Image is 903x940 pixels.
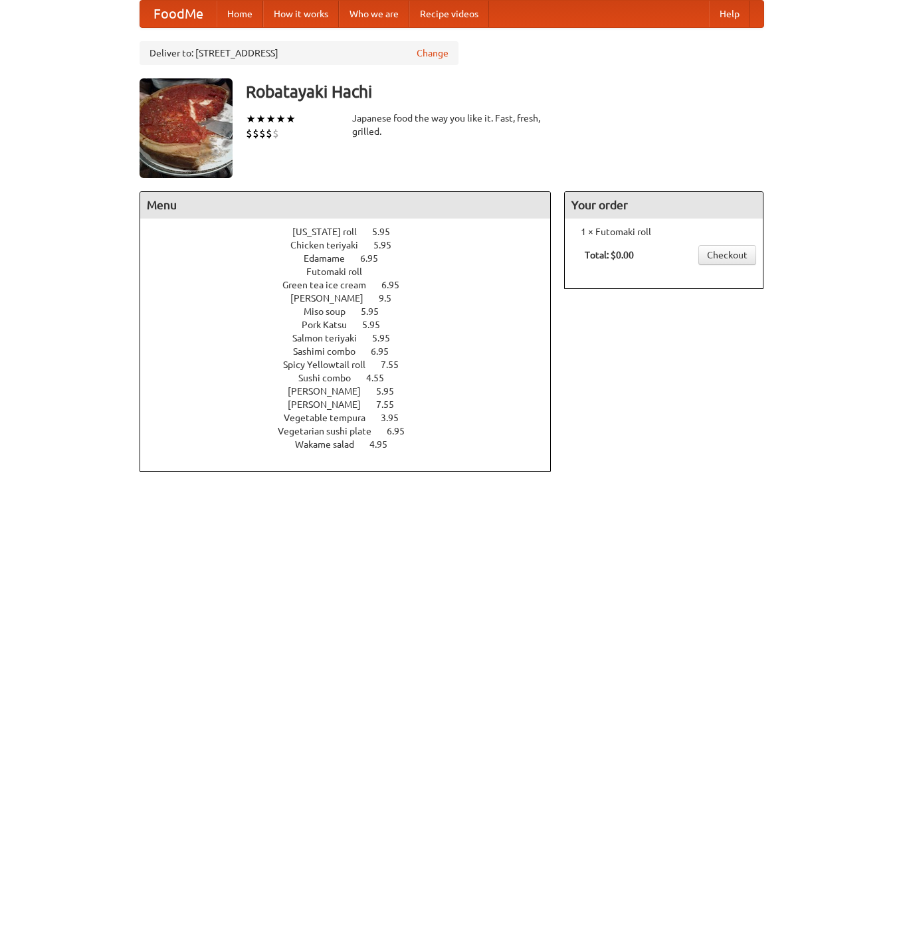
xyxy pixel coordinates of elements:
[709,1,750,27] a: Help
[339,1,409,27] a: Who we are
[283,359,423,370] a: Spicy Yellowtail roll 7.55
[283,359,379,370] span: Spicy Yellowtail roll
[290,240,416,250] a: Chicken teriyaki 5.95
[295,439,367,450] span: Wakame salad
[565,192,763,219] h4: Your order
[293,346,369,357] span: Sashimi combo
[288,399,374,410] span: [PERSON_NAME]
[272,126,279,141] li: $
[417,47,449,60] a: Change
[381,413,412,423] span: 3.95
[373,240,405,250] span: 5.95
[306,266,375,277] span: Futomaki roll
[256,112,266,126] li: ★
[304,306,403,317] a: Miso soup 5.95
[371,346,402,357] span: 6.95
[295,439,412,450] a: Wakame salad 4.95
[306,266,400,277] a: Futomaki roll
[571,225,756,238] li: 1 × Futomaki roll
[290,293,377,304] span: [PERSON_NAME]
[698,245,756,265] a: Checkout
[290,293,416,304] a: [PERSON_NAME] 9.5
[217,1,263,27] a: Home
[585,250,634,260] b: Total: $0.00
[304,253,403,264] a: Edamame 6.95
[290,240,371,250] span: Chicken teriyaki
[372,227,403,237] span: 5.95
[376,386,407,397] span: 5.95
[381,359,412,370] span: 7.55
[369,439,401,450] span: 4.95
[246,126,252,141] li: $
[278,426,429,436] a: Vegetarian sushi plate 6.95
[298,373,364,383] span: Sushi combo
[381,280,413,290] span: 6.95
[252,126,259,141] li: $
[140,78,233,178] img: angular.jpg
[293,346,413,357] a: Sashimi combo 6.95
[292,333,370,343] span: Salmon teriyaki
[282,280,379,290] span: Green tea ice cream
[360,253,391,264] span: 6.95
[298,373,409,383] a: Sushi combo 4.55
[366,373,397,383] span: 4.55
[263,1,339,27] a: How it works
[288,386,374,397] span: [PERSON_NAME]
[292,333,415,343] a: Salmon teriyaki 5.95
[286,112,296,126] li: ★
[288,386,419,397] a: [PERSON_NAME] 5.95
[266,126,272,141] li: $
[409,1,489,27] a: Recipe videos
[246,78,764,105] h3: Robatayaki Hachi
[302,320,405,330] a: Pork Katsu 5.95
[282,280,424,290] a: Green tea ice cream 6.95
[259,126,266,141] li: $
[376,399,407,410] span: 7.55
[140,1,217,27] a: FoodMe
[284,413,423,423] a: Vegetable tempura 3.95
[372,333,403,343] span: 5.95
[288,399,419,410] a: [PERSON_NAME] 7.55
[361,306,392,317] span: 5.95
[292,227,415,237] a: [US_STATE] roll 5.95
[140,41,458,65] div: Deliver to: [STREET_ADDRESS]
[140,192,551,219] h4: Menu
[304,306,359,317] span: Miso soup
[266,112,276,126] li: ★
[352,112,552,138] div: Japanese food the way you like it. Fast, fresh, grilled.
[302,320,360,330] span: Pork Katsu
[387,426,418,436] span: 6.95
[362,320,393,330] span: 5.95
[284,413,379,423] span: Vegetable tempura
[276,112,286,126] li: ★
[292,227,370,237] span: [US_STATE] roll
[379,293,405,304] span: 9.5
[246,112,256,126] li: ★
[278,426,385,436] span: Vegetarian sushi plate
[304,253,358,264] span: Edamame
